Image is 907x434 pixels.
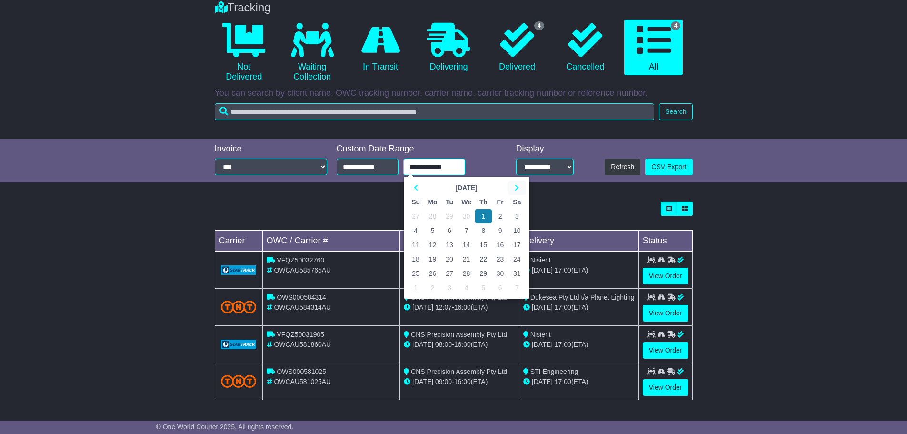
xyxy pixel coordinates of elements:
[519,231,638,252] td: Delivery
[441,223,458,238] td: 6
[523,265,635,275] div: (ETA)
[508,195,525,209] th: Sa
[424,266,441,281] td: 26
[534,21,544,30] span: 4
[492,238,508,252] td: 16
[458,252,475,266] td: 21
[605,159,640,175] button: Refresh
[215,88,693,99] p: You can search by client name, OWC tracking number, carrier name, carrier tracking number or refe...
[424,238,441,252] td: 12
[516,144,574,154] div: Display
[638,231,692,252] td: Status
[404,340,515,350] div: - (ETA)
[408,252,424,266] td: 18
[408,223,424,238] td: 4
[262,231,400,252] td: OWC / Carrier #
[337,144,489,154] div: Custom Date Range
[274,378,331,385] span: OWCAU581025AU
[671,21,681,30] span: 4
[508,223,525,238] td: 10
[441,281,458,295] td: 3
[424,252,441,266] td: 19
[523,340,635,350] div: (ETA)
[412,341,433,348] span: [DATE]
[508,281,525,295] td: 7
[475,195,492,209] th: Th
[492,195,508,209] th: Fr
[408,238,424,252] td: 11
[475,266,492,281] td: 29
[435,303,452,311] span: 12:07
[530,293,635,301] span: Dukesea Pty Ltd t/a Planet Lighting
[221,301,257,313] img: TNT_Domestic.png
[283,20,341,86] a: Waiting Collection
[215,231,262,252] td: Carrier
[412,303,433,311] span: [DATE]
[475,238,492,252] td: 15
[424,181,508,195] th: Select Month
[412,378,433,385] span: [DATE]
[277,368,326,375] span: OWS000581025
[277,293,326,301] span: OWS000584314
[215,144,327,154] div: Invoice
[221,375,257,388] img: TNT_Domestic.png
[458,223,475,238] td: 7
[454,303,471,311] span: 16:00
[643,379,688,396] a: View Order
[215,20,273,86] a: Not Delivered
[400,231,519,252] td: Pickup
[508,238,525,252] td: 17
[532,266,553,274] span: [DATE]
[424,223,441,238] td: 5
[488,20,546,76] a: 4 Delivered
[419,20,478,76] a: Delivering
[643,342,688,359] a: View Order
[475,281,492,295] td: 5
[454,341,471,348] span: 16:00
[530,368,578,375] span: STI Engineering
[555,341,571,348] span: 17:00
[458,266,475,281] td: 28
[408,209,424,223] td: 27
[458,195,475,209] th: We
[424,209,441,223] td: 28
[458,281,475,295] td: 4
[274,341,331,348] span: OWCAU581860AU
[555,266,571,274] span: 17:00
[556,20,615,76] a: Cancelled
[408,266,424,281] td: 25
[475,223,492,238] td: 8
[458,209,475,223] td: 30
[351,20,409,76] a: In Transit
[404,377,515,387] div: - (ETA)
[555,303,571,311] span: 17:00
[277,256,324,264] span: VFQZ50032760
[475,209,492,223] td: 1
[492,281,508,295] td: 6
[411,331,507,338] span: CNS Precision Assembly Pty Ltd
[492,252,508,266] td: 23
[508,209,525,223] td: 3
[221,265,257,275] img: GetCarrierServiceLogo
[530,331,551,338] span: Nisient
[210,1,698,15] div: Tracking
[645,159,692,175] a: CSV Export
[492,266,508,281] td: 30
[508,266,525,281] td: 31
[530,256,551,264] span: Nisient
[523,303,635,313] div: (ETA)
[532,303,553,311] span: [DATE]
[404,303,515,313] div: - (ETA)
[441,252,458,266] td: 20
[532,378,553,385] span: [DATE]
[274,266,331,274] span: OWCAU585765AU
[441,266,458,281] td: 27
[408,195,424,209] th: Su
[643,268,688,284] a: View Order
[624,20,683,76] a: 4 All
[532,341,553,348] span: [DATE]
[441,209,458,223] td: 29
[643,305,688,322] a: View Order
[221,340,257,349] img: GetCarrierServiceLogo
[454,378,471,385] span: 16:00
